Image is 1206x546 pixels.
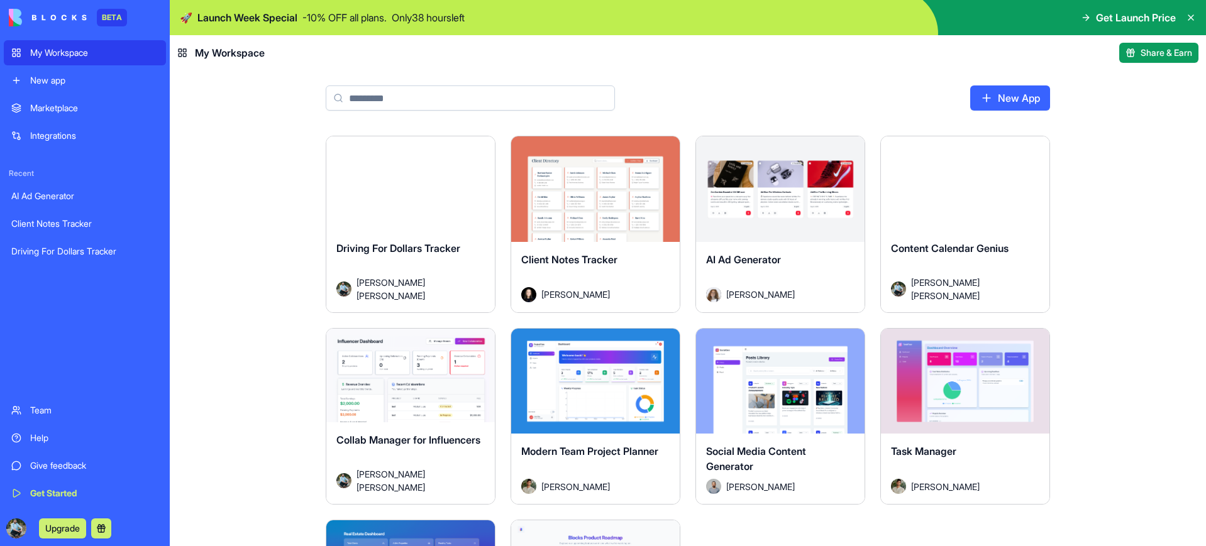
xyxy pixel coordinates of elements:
span: Social Media Content Generator [706,445,806,472]
a: Task ManagerAvatar[PERSON_NAME] [880,328,1050,505]
a: Collab Manager for InfluencersAvatar[PERSON_NAME] [PERSON_NAME] [326,328,495,505]
div: Driving For Dollars Tracker [11,245,158,258]
a: Help [4,425,166,450]
a: AI Ad Generator [4,183,166,209]
a: Integrations [4,123,166,148]
span: Task Manager [891,445,956,457]
span: 🚀 [180,10,192,25]
p: Only 38 hours left [392,10,465,25]
div: Help [30,432,158,444]
img: Avatar [706,287,721,302]
span: Modern Team Project Planner [521,445,658,457]
a: New App [970,85,1050,111]
img: ACg8ocJNHXTW_YLYpUavmfs3syqsdHTtPnhfTho5TN6JEWypo_6Vv8rXJA=s96-c [6,518,26,538]
span: Content Calendar Genius [891,242,1009,254]
div: Client Notes Tracker [11,217,158,230]
img: Avatar [336,473,351,488]
span: My Workspace [195,45,265,60]
a: AI Ad GeneratorAvatar[PERSON_NAME] [695,136,865,313]
span: [PERSON_NAME] [541,480,610,493]
span: [PERSON_NAME] [911,480,980,493]
button: Share & Earn [1119,43,1198,63]
a: Client Notes Tracker [4,211,166,236]
a: My Workspace [4,40,166,65]
div: My Workspace [30,46,158,59]
a: Social Media Content GeneratorAvatar[PERSON_NAME] [695,328,865,505]
img: Avatar [521,287,536,302]
div: BETA [97,9,127,26]
div: AI Ad Generator [11,190,158,202]
a: Give feedback [4,453,166,478]
a: Modern Team Project PlannerAvatar[PERSON_NAME] [511,328,680,505]
span: Share & Earn [1141,46,1192,59]
a: Team [4,398,166,423]
img: Avatar [521,479,536,494]
span: Launch Week Special [197,10,297,25]
div: Give feedback [30,459,158,472]
span: [PERSON_NAME] [541,288,610,301]
span: AI Ad Generator [706,253,781,266]
span: Recent [4,168,166,178]
img: Avatar [336,281,351,297]
span: [PERSON_NAME] [PERSON_NAME] [911,276,1029,302]
p: - 10 % OFF all plans. [302,10,387,25]
div: Marketplace [30,102,158,114]
img: Avatar [891,479,906,494]
button: Upgrade [39,518,86,538]
a: Upgrade [39,521,86,534]
div: Get Started [30,487,158,500]
a: BETA [9,9,127,26]
span: Client Notes Tracker [521,253,617,266]
span: Get Launch Price [1096,10,1176,25]
a: Driving For Dollars TrackerAvatar[PERSON_NAME] [PERSON_NAME] [326,136,495,313]
span: [PERSON_NAME] [726,288,795,301]
a: Marketplace [4,96,166,121]
span: [PERSON_NAME] [PERSON_NAME] [357,467,475,494]
span: [PERSON_NAME] [PERSON_NAME] [357,276,475,302]
img: logo [9,9,87,26]
a: New app [4,68,166,93]
span: Driving For Dollars Tracker [336,242,460,254]
a: Driving For Dollars Tracker [4,239,166,264]
span: [PERSON_NAME] [726,480,795,493]
img: Avatar [891,281,906,297]
div: Team [30,404,158,417]
a: Client Notes TrackerAvatar[PERSON_NAME] [511,136,680,313]
img: Avatar [706,479,721,494]
a: Get Started [4,481,166,506]
div: Integrations [30,129,158,142]
span: Collab Manager for Influencers [336,434,480,446]
a: Content Calendar GeniusAvatar[PERSON_NAME] [PERSON_NAME] [880,136,1050,313]
div: New app [30,74,158,87]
